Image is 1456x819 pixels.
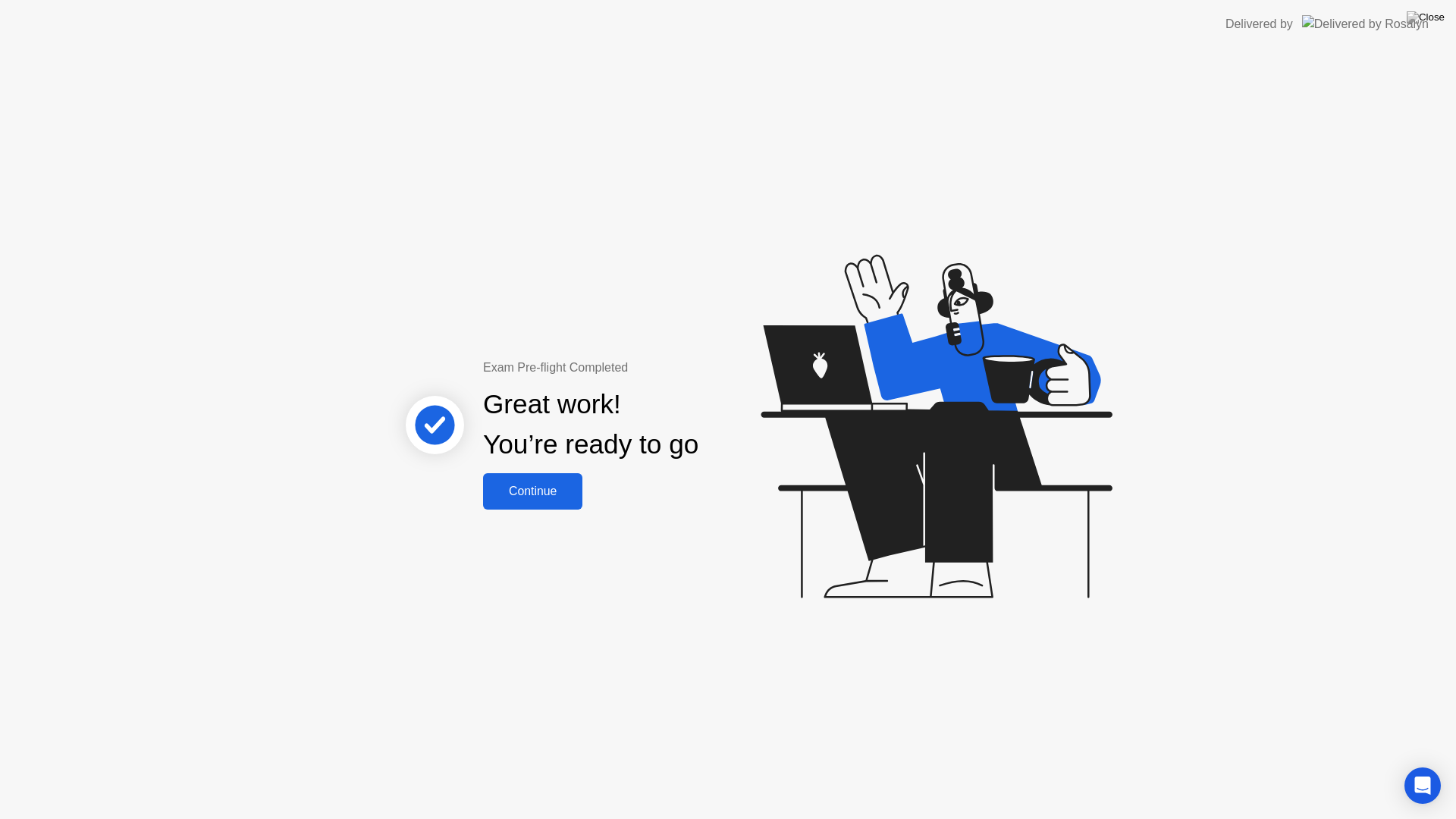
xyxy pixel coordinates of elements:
img: Delivered by Rosalyn [1302,15,1429,33]
div: Exam Pre-flight Completed [483,359,796,377]
div: Delivered by [1225,15,1293,33]
img: Close [1407,11,1445,24]
div: Continue [488,485,578,498]
div: Great work! You’re ready to go [483,384,698,465]
button: Continue [483,473,582,510]
div: Open Intercom Messenger [1404,767,1441,804]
